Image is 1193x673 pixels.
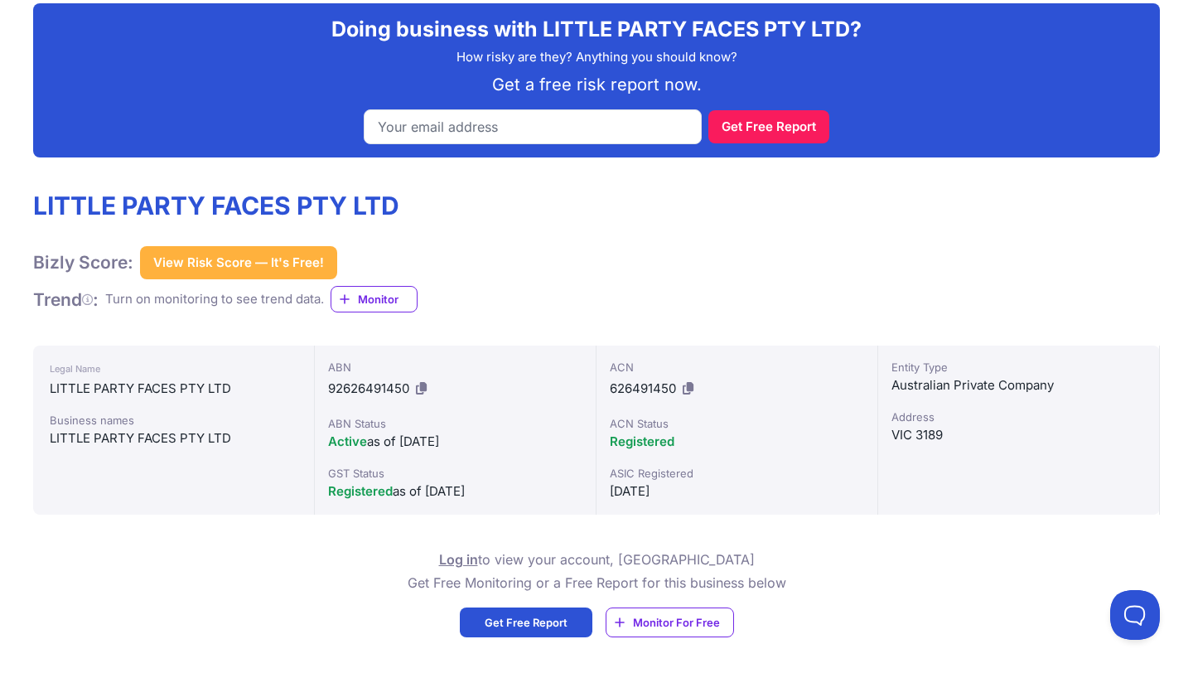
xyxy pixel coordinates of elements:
[891,425,1146,445] div: VIC 3189
[50,359,297,379] div: Legal Name
[328,432,582,452] div: as of [DATE]
[606,608,734,637] a: Monitor For Free
[46,17,1147,41] h2: Doing business with LITTLE PARTY FACES PTY LTD?
[328,483,393,499] span: Registered
[891,375,1146,395] div: Australian Private Company
[460,608,592,637] a: Get Free Report
[328,482,582,501] div: as of [DATE]
[408,548,786,594] p: to view your account, [GEOGRAPHIC_DATA] Get Free Monitoring or a Free Report for this business below
[50,379,297,399] div: LITTLE PARTY FACES PTY LTD
[328,415,582,432] div: ABN Status
[708,110,829,143] button: Get Free Report
[364,109,702,144] input: Your email address
[140,246,337,279] button: View Risk Score — It's Free!
[105,290,324,309] div: Turn on monitoring to see trend data.
[1110,590,1160,640] iframe: Toggle Customer Support
[50,428,297,448] div: LITTLE PARTY FACES PTY LTD
[610,465,864,482] div: ASIC Registered
[358,291,417,307] span: Monitor
[33,288,99,311] h1: Trend :
[46,48,1147,67] p: How risky are they? Anything you should know?
[50,412,297,428] div: Business names
[610,415,864,432] div: ACN Status
[610,359,864,375] div: ACN
[328,465,582,482] div: GST Status
[485,614,568,631] span: Get Free Report
[33,251,133,274] h1: Bizly Score:
[610,433,674,449] span: Registered
[439,551,478,568] a: Log in
[610,380,676,396] span: 626491450
[328,380,409,396] span: 92626491450
[891,359,1146,375] div: Entity Type
[328,433,367,449] span: Active
[33,191,418,220] h1: LITTLE PARTY FACES PTY LTD
[331,286,418,312] a: Monitor
[633,614,720,631] span: Monitor For Free
[610,482,864,501] div: [DATE]
[328,359,582,375] div: ABN
[46,73,1147,96] p: Get a free risk report now.
[891,409,1146,425] div: Address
